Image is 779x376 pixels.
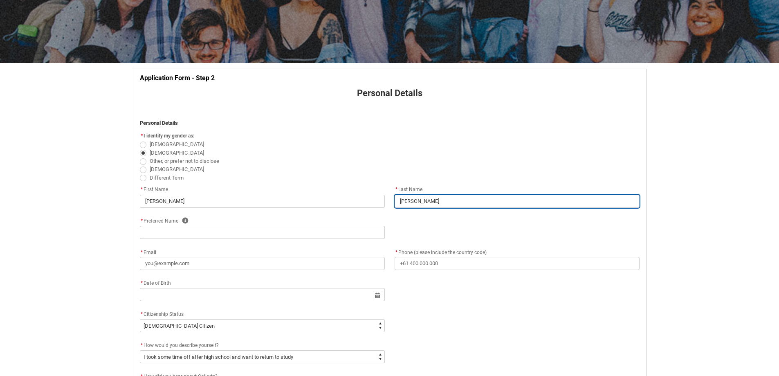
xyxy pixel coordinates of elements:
span: Date of Birth [140,280,171,286]
span: [DEMOGRAPHIC_DATA] [150,141,204,147]
abbr: required [141,280,143,286]
span: Citizenship Status [144,311,184,317]
abbr: required [141,187,143,192]
span: [DEMOGRAPHIC_DATA] [150,166,204,172]
span: First Name [140,187,168,192]
abbr: required [141,342,143,348]
abbr: required [141,218,143,224]
span: [DEMOGRAPHIC_DATA] [150,150,204,156]
span: Last Name [395,187,422,192]
strong: Personal Details [140,120,178,126]
span: I identify my gender as: [144,133,194,139]
strong: Personal Details [357,88,422,98]
abbr: required [395,187,397,192]
label: Phone (please include the country code) [395,247,490,256]
span: Other, or prefer not to disclose [150,158,219,164]
span: Preferred Name [140,218,178,224]
abbr: required [141,133,143,139]
abbr: required [395,250,397,255]
span: Different Term [150,175,184,181]
label: Email [140,247,159,256]
strong: Application Form - Step 2 [140,74,215,82]
abbr: required [141,250,143,255]
input: you@example.com [140,257,385,270]
input: +61 400 000 000 [395,257,640,270]
span: How would you describe yourself? [144,342,219,348]
abbr: required [141,311,143,317]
